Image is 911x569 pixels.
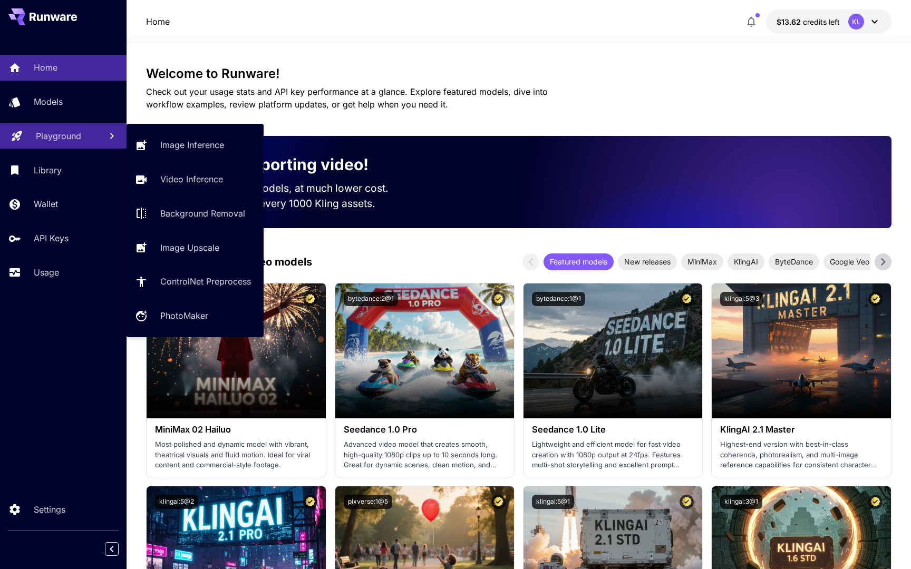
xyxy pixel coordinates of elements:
button: Certified Model – Vetted for best performance and includes a commercial license. [303,292,317,306]
button: bytedance:1@1 [532,292,585,306]
p: Most polished and dynamic model with vibrant, theatrical visuals and fluid motion. Ideal for vira... [155,439,317,470]
button: Certified Model – Vetted for best performance and includes a commercial license. [491,495,506,509]
button: Certified Model – Vetted for best performance and includes a commercial license. [868,292,883,306]
nav: breadcrumb [146,15,170,28]
h3: Seedance 1.0 Pro [344,425,506,435]
p: Playground [36,130,81,142]
p: Highest-end version with best-in-class coherence, photorealism, and multi-image reference capabil... [720,439,882,470]
button: Certified Model – Vetted for best performance and includes a commercial license. [680,292,694,306]
p: Image Upscale [160,241,219,254]
span: Google Veo [823,256,876,267]
div: KL [848,14,864,30]
p: Library [34,164,62,176]
button: Certified Model – Vetted for best performance and includes a commercial license. [868,495,883,509]
span: credits left [803,17,840,26]
p: ControlNet Preprocess [160,275,251,288]
img: alt [335,283,514,418]
div: Collapse sidebar [113,539,127,558]
p: Usage [34,266,59,279]
p: Run the best video models, at much lower cost. [163,181,409,196]
p: Now supporting video! [192,153,369,176]
p: Home [146,15,170,28]
span: New releases [618,256,677,267]
button: Collapse sidebar [105,542,119,556]
button: Certified Model – Vetted for best performance and includes a commercial license. [303,495,317,509]
button: pixverse:1@5 [344,495,392,509]
a: Background Removal [127,201,264,227]
h3: KlingAI 2.1 Master [720,425,882,435]
a: Image Upscale [127,234,264,260]
img: alt [147,283,325,418]
button: $13.62327 [766,9,891,34]
p: Advanced video model that creates smooth, high-quality 1080p clips up to 10 seconds long. Great f... [344,439,506,470]
a: Image Inference [127,132,264,158]
a: Video Inference [127,166,264,192]
p: Lightweight and efficient model for fast video creation with 1080p output at 24fps. Features mult... [532,439,694,470]
h3: MiniMax 02 Hailuo [155,425,317,435]
span: $13.62 [777,17,803,26]
a: PhotoMaker [127,303,264,329]
h3: Welcome to Runware! [146,66,891,81]
button: Certified Model – Vetted for best performance and includes a commercial license. [680,495,694,509]
div: $13.62327 [777,16,840,27]
p: Image Inference [160,139,224,151]
p: Models [34,95,63,108]
span: ByteDance [769,256,819,267]
p: Video Inference [160,173,223,185]
button: Certified Model – Vetted for best performance and includes a commercial license. [491,292,506,306]
button: bytedance:2@1 [344,292,398,306]
span: KlingAI [728,256,764,267]
span: Featured models [544,256,614,267]
p: Settings [34,503,65,516]
p: Save up to $500 for every 1000 Kling assets. [163,196,409,211]
button: klingai:5@1 [532,495,574,509]
button: klingai:5@2 [155,495,198,509]
p: Home [34,61,57,74]
button: klingai:3@1 [720,495,762,509]
p: Background Removal [160,207,245,220]
p: API Keys [34,232,69,244]
p: Wallet [34,198,58,210]
img: alt [712,283,890,418]
img: alt [524,283,702,418]
span: Check out your usage stats and API key performance at a glance. Explore featured models, dive int... [146,86,548,110]
span: MiniMax [681,256,723,267]
a: ControlNet Preprocess [127,269,264,295]
h3: Seedance 1.0 Lite [532,425,694,435]
button: klingai:5@3 [720,292,763,306]
p: PhotoMaker [160,309,208,322]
